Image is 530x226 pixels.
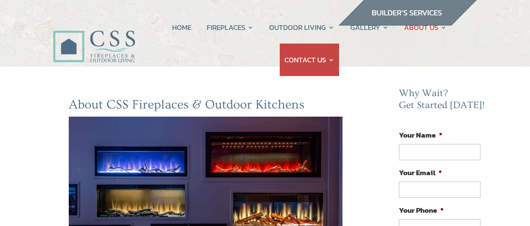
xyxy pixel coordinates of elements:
[207,11,254,44] a: FIREPLACES
[399,88,487,115] h2: Why Wait? Get Started [DATE]!
[53,8,135,67] img: CSS Fireplaces & Outdoor Living (Formerly Construction Solutions & Supply)- Jacksonville Ormond B...
[284,44,334,76] a: CONTACT US
[269,11,334,44] a: OUTDOOR LIVING
[172,11,191,44] a: HOME
[399,130,442,140] label: Your Name
[69,97,343,117] h2: About CSS Fireplaces & Outdoor Kitchens
[399,168,442,177] label: Your Email
[338,18,477,29] a: builder services construction supply
[399,205,444,215] label: Your Phone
